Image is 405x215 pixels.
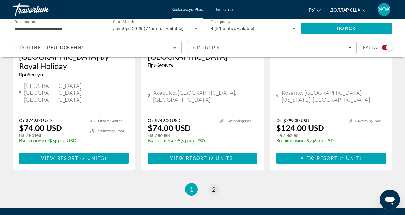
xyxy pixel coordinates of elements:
a: Getaways Plus [172,7,203,12]
mat-select: Sort by [18,44,176,51]
font: доллар США [330,8,360,13]
span: Вы экономите [276,138,306,143]
span: Swimming Pool [98,129,124,133]
span: 4 (51 units available) [211,26,255,31]
span: Start Month [113,20,134,24]
p: $798.00 USD [276,138,341,143]
a: Травориум [13,1,76,18]
p: $124.00 USD [276,123,324,133]
span: View Resort [301,156,338,161]
span: Лучшие предложения [18,45,85,50]
span: От [19,118,24,123]
button: Изменить валюту [330,5,366,15]
input: Select destination [15,25,99,33]
span: Фильтры [193,45,220,50]
button: View Resort(1 unit) [276,153,386,164]
p: $74.00 USD [19,123,62,133]
font: ЖЖ [378,6,390,13]
span: Fitness Center [98,119,122,123]
span: 1 [190,186,193,193]
span: Вы экономите [19,138,49,143]
span: 2 [212,186,215,193]
span: Rosarito, [GEOGRAPHIC_DATA][US_STATE], [GEOGRAPHIC_DATA] [282,89,386,103]
span: View Resort [41,156,78,161]
span: Acapulco, [GEOGRAPHIC_DATA], [GEOGRAPHIC_DATA] [153,89,257,103]
span: 4 units [82,156,105,161]
button: Изменить язык [309,5,321,15]
span: ( ) [78,156,107,161]
span: $749.00 USD [155,118,181,123]
p: На 7 ночей [276,133,341,138]
span: ( ) [338,156,362,161]
span: View Resort [170,156,207,161]
p: $749.00 USD [148,138,213,143]
span: [GEOGRAPHIC_DATA], [GEOGRAPHIC_DATA], [GEOGRAPHIC_DATA] [24,82,129,103]
nav: Pagination [13,183,392,196]
font: ру [309,8,315,13]
span: карта [363,43,377,52]
span: От [148,118,153,123]
span: Occupancy [211,20,231,24]
button: View Resort(2 units) [148,153,258,164]
span: Вы экономите [148,138,178,143]
span: Swimming Pool [227,119,252,123]
span: ( ) [207,156,235,161]
button: Меню пользователя [376,3,392,16]
p: $74.00 USD [148,123,191,133]
span: Swimming Pool [355,119,381,123]
button: View Resort(4 units) [19,153,129,164]
p: На 7 ночей [148,133,213,138]
span: 1 unit [342,156,360,161]
p: $749.00 USD [19,138,84,143]
iframe: Schaltfläche zum Öffnen des Messaging-Fensters [380,190,400,210]
button: Search [301,23,392,34]
span: От [276,118,282,123]
span: Destination [15,19,35,24]
span: 2 units [211,156,233,161]
span: Поиск [337,26,357,31]
span: $749.00 USD [26,118,52,123]
p: На 7 ночей [19,133,84,138]
span: Прибегнуть [19,72,44,77]
span: $799.00 USD [283,118,309,123]
a: Бегства [216,7,233,12]
button: Filters [188,41,357,54]
span: декабря 2025 (74 units available) [113,26,184,31]
span: Прибегнуть [148,63,173,68]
